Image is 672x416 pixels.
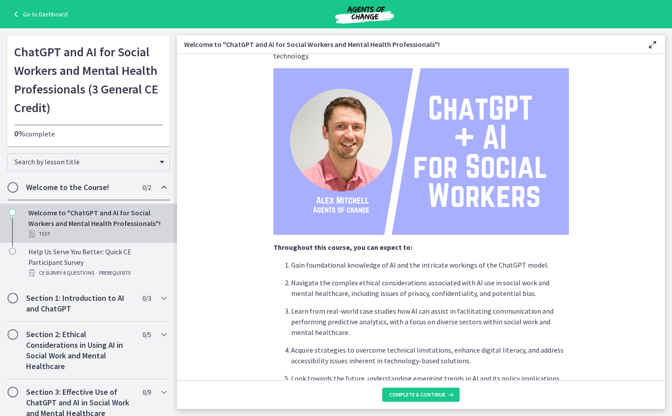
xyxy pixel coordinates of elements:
[15,157,155,166] span: Search by lesson title
[291,306,569,338] p: Learn from real-world case studies how AI can assist in facilitating communication and performing...
[7,153,170,171] div: Search by lesson title
[99,268,131,278] span: PREREQUISITE
[273,68,569,235] img: ChatGPT____AI__for_Social__Workers.png
[291,277,569,299] p: Navigate the complex ethical considerations associated with AI use in social work and mental heal...
[62,268,94,278] span: · 6 Questions
[26,329,134,372] h2: Section 2: Ethical Considerations in Using AI in Social Work and Mental Healthcare
[184,39,633,50] h3: Welcome to "ChatGPT and AI for Social Workers and Mental Health Professionals"!
[28,207,166,239] div: Welcome to "ChatGPT and AI for Social Workers and Mental Health Professionals"!
[28,268,166,278] div: CE Survey
[311,4,418,25] img: Agents of Change
[14,43,163,117] h1: ChatGPT and AI for Social Workers and Mental Health Professionals (3 General CE Credit)
[14,128,25,139] span: 0%
[291,373,569,394] p: Look towards the future, understanding emerging trends in AI and its policy implications for soci...
[142,182,151,193] span: 0 / 2
[28,246,166,278] div: Help Us Serve You Better: Quick CE Participant Survey
[291,260,569,270] p: Gain foundational knowledge of AI and the intricate workings of the ChatGPT model.
[11,9,68,19] a: Go to Dashboard
[96,268,97,278] span: ·
[142,293,151,303] span: 0 / 3
[14,128,163,139] p: complete
[142,387,151,397] span: 0 / 9
[382,388,460,402] button: Complete & continue
[273,243,412,252] strong: Throughout this course, you can expect to:
[28,229,166,239] div: Text
[26,182,134,193] h2: Welcome to the Course!
[142,329,151,340] span: 0 / 5
[291,345,569,366] p: Acquire strategies to overcome technical limitations, enhance digital literacy, and address acces...
[26,293,134,314] h2: Section 1: Introduction to AI and ChatGPT
[389,391,445,398] span: Complete & continue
